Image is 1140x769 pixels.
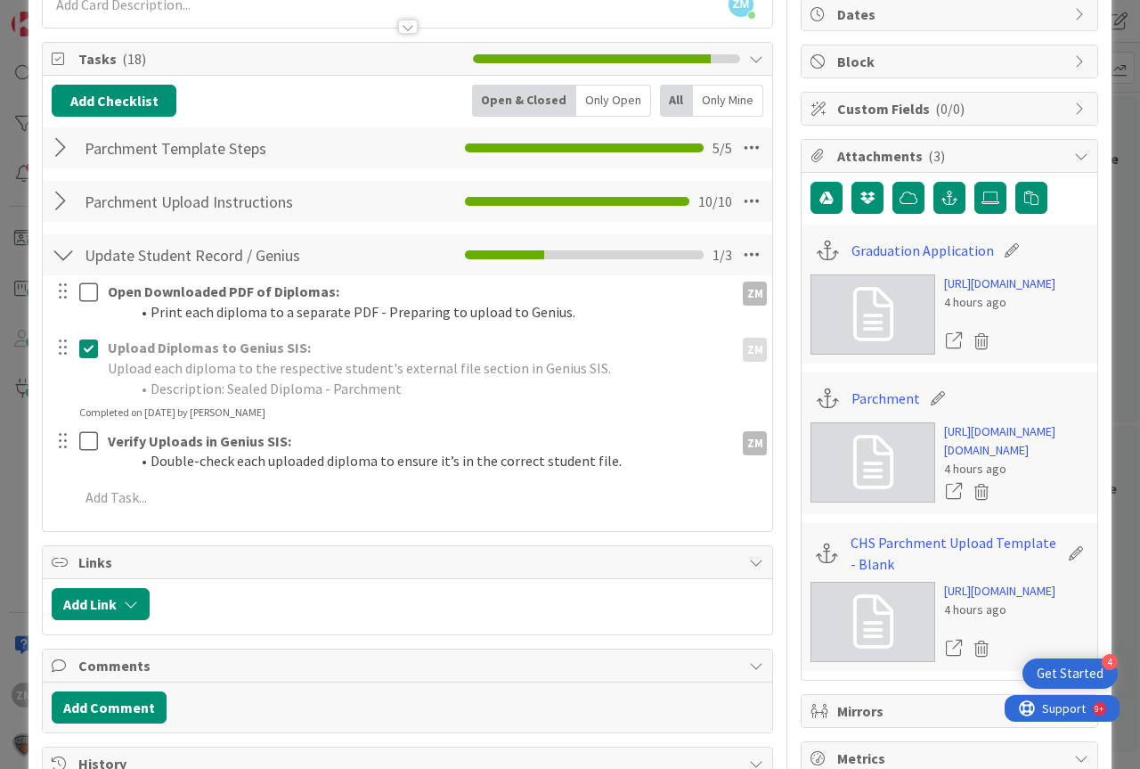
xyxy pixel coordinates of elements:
p: Upload each diploma to the respective student's external file section in Genius SIS. [108,358,727,379]
div: Get Started [1037,665,1103,683]
a: CHS Parchment Upload Template - Blank [851,532,1058,575]
input: Add Checklist... [78,132,375,164]
span: 1 / 3 [712,244,732,266]
span: Custom Fields [837,98,1065,119]
span: Dates [837,4,1065,25]
div: 4 hours ago [944,460,1088,479]
div: Only Open [576,85,651,117]
li: Description: Sealed Diploma - Parchment [129,379,727,399]
div: All [660,85,693,117]
span: 10 / 10 [698,191,732,212]
span: ( 3 ) [928,147,945,165]
span: Tasks [78,48,464,70]
a: Open [944,330,964,353]
button: Add Link [52,588,150,620]
div: ZM [743,431,767,455]
a: [URL][DOMAIN_NAME][DOMAIN_NAME] [944,422,1088,460]
span: ( 0/0 ) [935,100,965,118]
div: Only Mine [693,85,763,117]
div: 4 hours ago [944,293,1055,312]
span: Links [78,552,740,573]
a: [URL][DOMAIN_NAME] [944,274,1055,293]
li: Double-check each uploaded diploma to ensure it’s in the correct student file. [129,451,727,471]
input: Add Checklist... [78,185,375,217]
span: Block [837,51,1065,72]
a: Open [944,480,964,503]
div: Open Get Started checklist, remaining modules: 4 [1022,659,1118,689]
a: Parchment [851,388,920,409]
span: Metrics [837,748,1065,769]
div: Open & Closed [472,85,576,117]
div: 9+ [90,7,99,21]
input: Add Checklist... [78,239,375,271]
button: Add Checklist [52,85,176,117]
span: Attachments [837,145,1065,167]
a: [URL][DOMAIN_NAME] [944,582,1055,601]
div: 4 hours ago [944,601,1055,619]
a: Open [944,637,964,660]
div: Completed on [DATE] by [PERSON_NAME] [79,405,265,421]
div: ZM [743,282,767,306]
div: ZM [743,338,767,362]
li: Print each diploma to a separate PDF - Preparing to upload to Genius. [129,302,727,323]
span: 5 / 5 [712,137,732,159]
span: Support [37,3,81,24]
a: Graduation Application [851,240,994,261]
span: Mirrors [837,700,1065,722]
strong: Verify Uploads in Genius SIS: [108,432,291,450]
strong: Open Downloaded PDF of Diplomas: [108,282,339,300]
button: Add Comment [52,691,167,724]
span: Comments [78,655,740,676]
strong: Upload Diplomas to Genius SIS: [108,339,311,356]
span: ( 18 ) [122,50,146,68]
div: 4 [1102,654,1118,670]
